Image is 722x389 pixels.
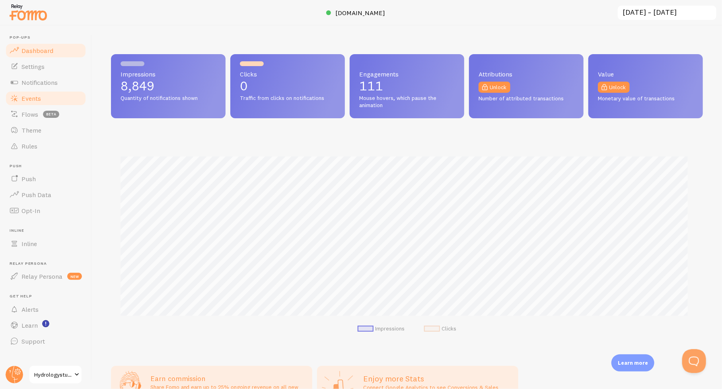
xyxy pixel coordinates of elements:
[598,95,693,102] span: Monetary value of transactions
[21,337,45,345] span: Support
[21,110,38,118] span: Flows
[8,2,48,22] img: fomo-relay-logo-orange.svg
[34,370,72,379] span: Hydrologystudio
[21,175,36,183] span: Push
[21,191,51,199] span: Push Data
[21,126,41,134] span: Theme
[479,95,574,102] span: Number of attributed transactions
[359,95,455,109] span: Mouse hovers, which pause the animation
[10,35,87,40] span: Pop-ups
[5,59,87,74] a: Settings
[598,71,693,77] span: Value
[29,365,82,384] a: Hydrologystudio
[363,373,514,384] h2: Enjoy more Stats
[21,207,40,215] span: Opt-In
[42,320,49,327] svg: <p>Watch New Feature Tutorials!</p>
[21,272,62,280] span: Relay Persona
[5,43,87,59] a: Dashboard
[121,95,216,102] span: Quantity of notifications shown
[43,111,59,118] span: beta
[5,203,87,219] a: Opt-In
[5,90,87,106] a: Events
[67,273,82,280] span: new
[5,236,87,252] a: Inline
[240,80,335,92] p: 0
[5,74,87,90] a: Notifications
[5,138,87,154] a: Rules
[10,228,87,233] span: Inline
[10,294,87,299] span: Get Help
[21,321,38,329] span: Learn
[5,122,87,138] a: Theme
[21,78,58,86] span: Notifications
[10,261,87,266] span: Relay Persona
[5,333,87,349] a: Support
[121,71,216,77] span: Impressions
[21,142,37,150] span: Rules
[121,80,216,92] p: 8,849
[618,359,648,367] p: Learn more
[5,171,87,187] a: Push
[21,47,53,55] span: Dashboard
[5,268,87,284] a: Relay Persona new
[424,325,457,332] li: Clicks
[10,164,87,169] span: Push
[359,80,455,92] p: 111
[21,63,45,70] span: Settings
[479,71,574,77] span: Attributions
[682,349,706,373] iframe: Help Scout Beacon - Open
[240,71,335,77] span: Clicks
[5,106,87,122] a: Flows beta
[611,354,654,371] div: Learn more
[359,71,455,77] span: Engagements
[5,317,87,333] a: Learn
[240,95,335,102] span: Traffic from clicks on notifications
[5,301,87,317] a: Alerts
[21,305,39,313] span: Alerts
[21,94,41,102] span: Events
[358,325,405,332] li: Impressions
[21,240,37,248] span: Inline
[598,82,630,93] a: Unlock
[479,82,510,93] a: Unlock
[5,187,87,203] a: Push Data
[150,374,307,383] h3: Earn commission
